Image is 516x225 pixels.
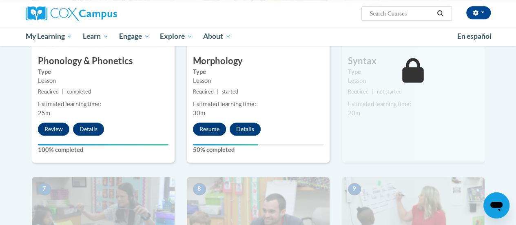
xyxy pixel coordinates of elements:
[348,100,478,109] div: Estimated learning time:
[38,67,168,76] label: Type
[25,31,72,41] span: My Learning
[369,9,434,18] input: Search Courses
[38,183,51,195] span: 7
[193,183,206,195] span: 8
[119,31,150,41] span: Engage
[348,76,478,85] div: Lesson
[434,9,446,18] button: Search
[348,183,361,195] span: 9
[20,27,497,46] div: Main menu
[83,31,109,41] span: Learn
[348,67,478,76] label: Type
[38,145,168,154] label: 100% completed
[348,89,369,95] span: Required
[187,55,330,67] h3: Morphology
[193,145,323,154] label: 50% completed
[222,89,238,95] span: started
[193,89,214,95] span: Required
[193,67,323,76] label: Type
[377,89,402,95] span: not started
[38,76,168,85] div: Lesson
[452,28,497,45] a: En español
[193,109,205,116] span: 30m
[198,27,236,46] a: About
[230,123,261,136] button: Details
[38,100,168,109] div: Estimated learning time:
[114,27,155,46] a: Engage
[32,55,175,67] h3: Phonology & Phonetics
[348,109,360,116] span: 20m
[193,144,258,145] div: Your progress
[73,123,104,136] button: Details
[193,123,226,136] button: Resume
[193,76,323,85] div: Lesson
[26,6,173,21] a: Cox Campus
[372,89,374,95] span: |
[38,144,168,145] div: Your progress
[67,89,91,95] span: completed
[38,123,69,136] button: Review
[457,32,492,40] span: En español
[62,89,64,95] span: |
[38,109,50,116] span: 25m
[217,89,219,95] span: |
[483,192,509,218] iframe: Button to launch messaging window
[20,27,78,46] a: My Learning
[38,89,59,95] span: Required
[203,31,231,41] span: About
[466,6,491,19] button: Account Settings
[78,27,114,46] a: Learn
[342,55,485,67] h3: Syntax
[155,27,198,46] a: Explore
[160,31,193,41] span: Explore
[26,6,117,21] img: Cox Campus
[193,100,323,109] div: Estimated learning time:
